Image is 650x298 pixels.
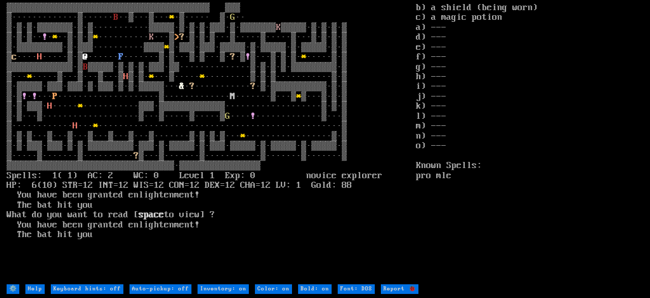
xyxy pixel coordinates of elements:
font: @ [83,52,88,62]
font: c [12,52,17,62]
font: M [230,91,235,102]
font: H [123,72,128,82]
font: B [83,62,88,72]
font: H [47,101,52,111]
font: B [113,12,118,22]
font: H [37,52,42,62]
font: G [225,111,230,121]
font: G [230,12,235,22]
font: ? [189,81,194,91]
input: Inventory: on [198,284,249,294]
font: > [174,32,179,42]
font: F [118,52,123,62]
font: ? [250,81,255,91]
b: space [139,210,164,220]
font: K [149,32,154,42]
input: Help [25,284,45,294]
input: Font: DOS [338,284,375,294]
stats: b) a shield (being worn) c) a magic potion a) --- d) --- e) --- f) --- g) --- h) --- i) --- j) --... [416,3,643,283]
input: Color: on [255,284,292,294]
input: Report 🐞 [381,284,418,294]
font: ! [22,91,27,102]
font: ! [42,32,47,42]
font: ! [32,91,37,102]
font: ? [230,52,235,62]
font: ? [179,32,184,42]
font: ! [245,52,250,62]
font: K [276,22,281,32]
input: ⚙️ [7,284,19,294]
larn: ▒▒▒▒▒▒▒▒▒▒▒▒▒▒▒▒▒▒▒▒▒▒▒▒▒▒▒▒▒▒▒▒▒▒▒▒▒▒▒▒ ▒▒▒ ▒·············▒······ ··▒···▒··· ·▒····· ▒· ·· ▒·▒·▒... [7,3,416,283]
input: Auto-pickup: off [129,284,191,294]
font: H [73,121,78,131]
font: ? [134,151,139,161]
font: ! [250,111,255,121]
input: Bold: on [298,284,332,294]
font: & [179,81,184,91]
input: Keyboard hints: off [51,284,123,294]
font: P [52,91,57,102]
